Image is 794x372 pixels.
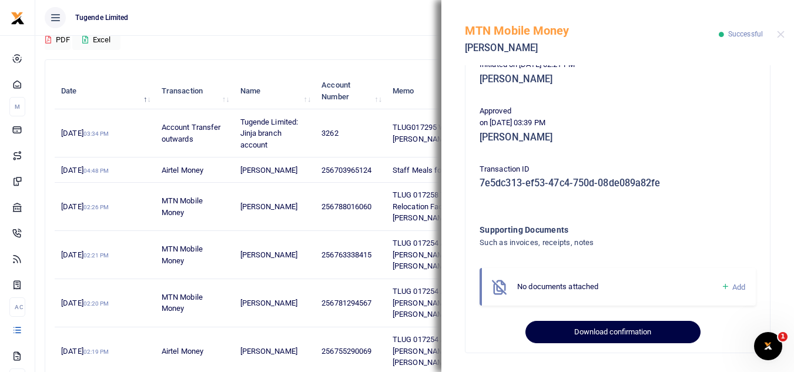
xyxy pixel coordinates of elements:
span: Airtel Money [162,347,203,356]
span: TLUG 017254 Airtime and data for [PERSON_NAME] and [PERSON_NAME] [393,287,507,319]
span: MTN Mobile Money [162,196,203,217]
p: Approved [480,105,756,118]
span: [PERSON_NAME] [240,166,297,175]
span: 256763338415 [321,250,371,259]
a: logo-small logo-large logo-large [11,13,25,22]
span: [DATE] [61,202,109,211]
th: Account Number: activate to sort column ascending [315,73,386,109]
small: 04:48 PM [83,167,109,174]
small: 03:34 PM [83,130,109,137]
h5: [PERSON_NAME] [480,132,756,143]
span: Account Transfer outwards [162,123,221,143]
span: TLUG 017258 Temporary Relocation Facilitation for [PERSON_NAME] [393,190,479,222]
h5: MTN Mobile Money [465,24,719,38]
p: Transaction ID [480,163,756,176]
th: Date: activate to sort column descending [55,73,155,109]
span: 256788016060 [321,202,371,211]
h5: 7e5dc313-ef53-47c4-750d-08de089a82fe [480,177,756,189]
th: Name: activate to sort column ascending [233,73,315,109]
span: [DATE] [61,347,109,356]
li: M [9,97,25,116]
p: on [DATE] 03:39 PM [480,117,756,129]
h5: [PERSON_NAME] [480,73,756,85]
span: TLUG 017254 Airtime and data for [PERSON_NAME] and [PERSON_NAME] [393,335,507,367]
th: Transaction: activate to sort column ascending [155,73,234,109]
span: Successful [728,30,763,38]
span: [PERSON_NAME] [240,202,297,211]
small: 02:21 PM [83,252,109,259]
span: [DATE] [61,299,109,307]
span: 256755290069 [321,347,371,356]
small: 02:26 PM [83,204,109,210]
span: Add [732,283,745,291]
span: [DATE] [61,129,109,138]
li: Ac [9,297,25,317]
span: Staff Meals food and water HQ [393,166,498,175]
button: Download confirmation [525,321,700,343]
span: [DATE] [61,250,109,259]
span: MTN Mobile Money [162,293,203,313]
span: TLUG017295 Water bill for [PERSON_NAME] [393,123,482,143]
span: [PERSON_NAME] [240,250,297,259]
span: TLUG 017254 Airtime and data for [PERSON_NAME] and [PERSON_NAME] [393,239,507,270]
button: Excel [72,30,120,50]
span: MTN Mobile Money [162,244,203,265]
p: Initiated on [DATE] 02:21 PM [480,59,756,71]
h5: [PERSON_NAME] [465,42,719,54]
th: Memo: activate to sort column ascending [386,73,519,109]
span: No documents attached [517,282,598,291]
h4: Such as invoices, receipts, notes [480,236,708,249]
span: 256781294567 [321,299,371,307]
span: Tugende Limited [71,12,133,23]
small: 02:20 PM [83,300,109,307]
img: logo-small [11,11,25,25]
span: 3262 [321,129,338,138]
h4: Supporting Documents [480,223,708,236]
span: Tugende Limited: Jinja branch account [240,118,299,149]
small: 02:19 PM [83,348,109,355]
button: Close [777,31,785,38]
span: 256703965124 [321,166,371,175]
span: 1 [778,332,788,341]
button: PDF [45,30,71,50]
span: [DATE] [61,166,109,175]
span: [PERSON_NAME] [240,347,297,356]
a: Add [721,280,745,294]
iframe: Intercom live chat [754,332,782,360]
span: [PERSON_NAME] [240,299,297,307]
span: Airtel Money [162,166,203,175]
